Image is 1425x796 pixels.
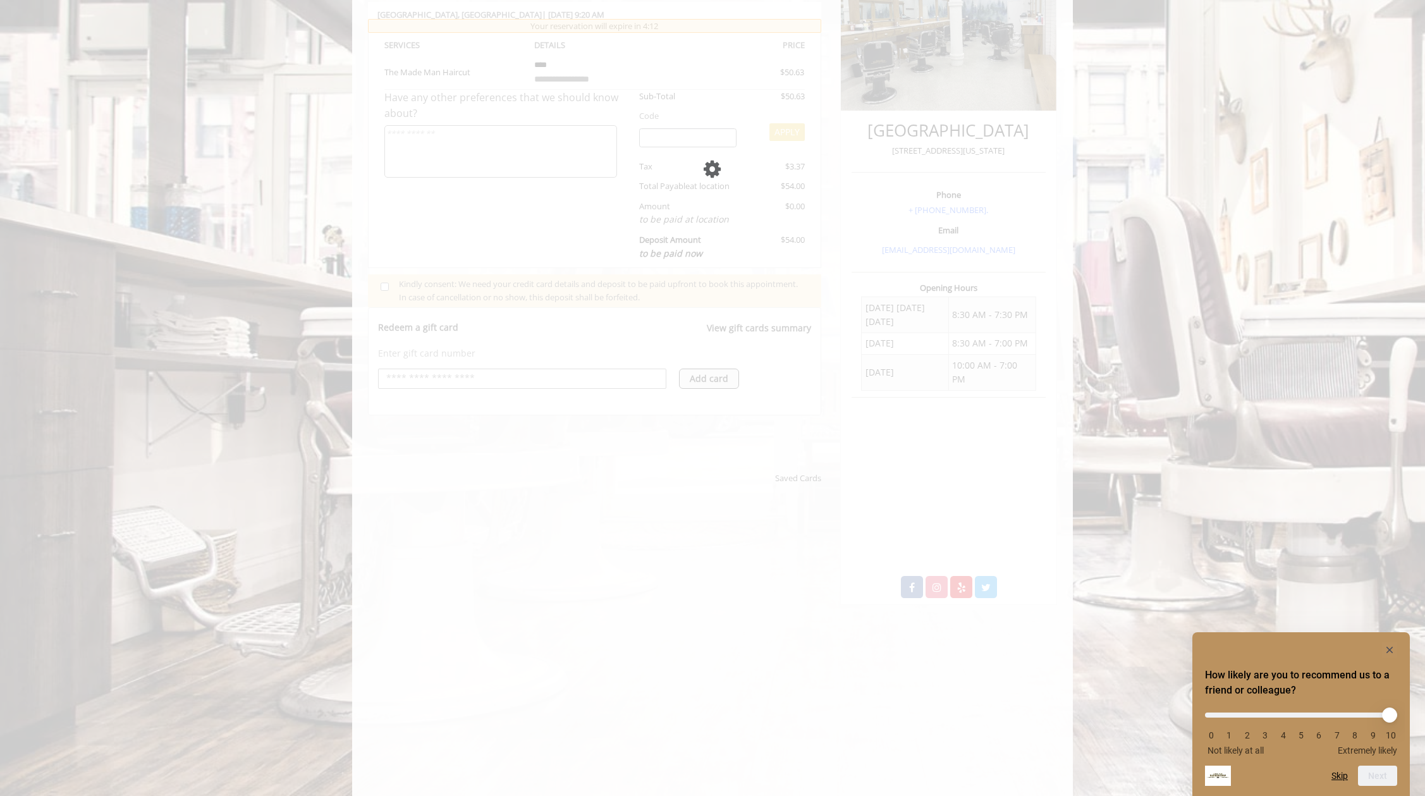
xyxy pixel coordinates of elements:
div: How likely are you to recommend us to a friend or colleague? Select an option from 0 to 10, with ... [1205,703,1397,756]
button: Skip [1331,771,1348,781]
li: 7 [1331,730,1343,740]
li: 2 [1241,730,1254,740]
li: 4 [1277,730,1290,740]
li: 9 [1367,730,1379,740]
span: Not likely at all [1208,745,1264,756]
li: 0 [1205,730,1218,740]
li: 1 [1223,730,1235,740]
h2: How likely are you to recommend us to a friend or colleague? Select an option from 0 to 10, with ... [1205,668,1397,698]
li: 10 [1385,730,1397,740]
div: How likely are you to recommend us to a friend or colleague? Select an option from 0 to 10, with ... [1205,642,1397,786]
li: 3 [1259,730,1271,740]
button: Next question [1358,766,1397,786]
li: 6 [1312,730,1325,740]
li: 8 [1349,730,1361,740]
li: 5 [1295,730,1307,740]
button: Hide survey [1382,642,1397,658]
span: Extremely likely [1338,745,1397,756]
